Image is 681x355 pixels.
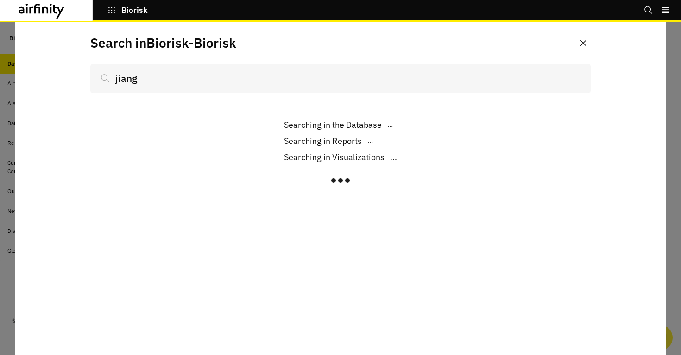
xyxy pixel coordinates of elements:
[284,118,393,131] div: ...
[284,151,385,163] p: Searching in Visualizations
[121,6,148,14] p: Biorisk
[284,151,397,163] div: ...
[107,2,148,18] button: Biorisk
[284,135,362,147] p: Searching in Reports
[90,33,236,53] p: Search in Biorisk - Biorisk
[576,36,591,50] button: Close
[644,2,653,18] button: Search
[284,135,373,147] div: ...
[90,64,591,93] input: Search...
[284,118,382,131] p: Searching in the Database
